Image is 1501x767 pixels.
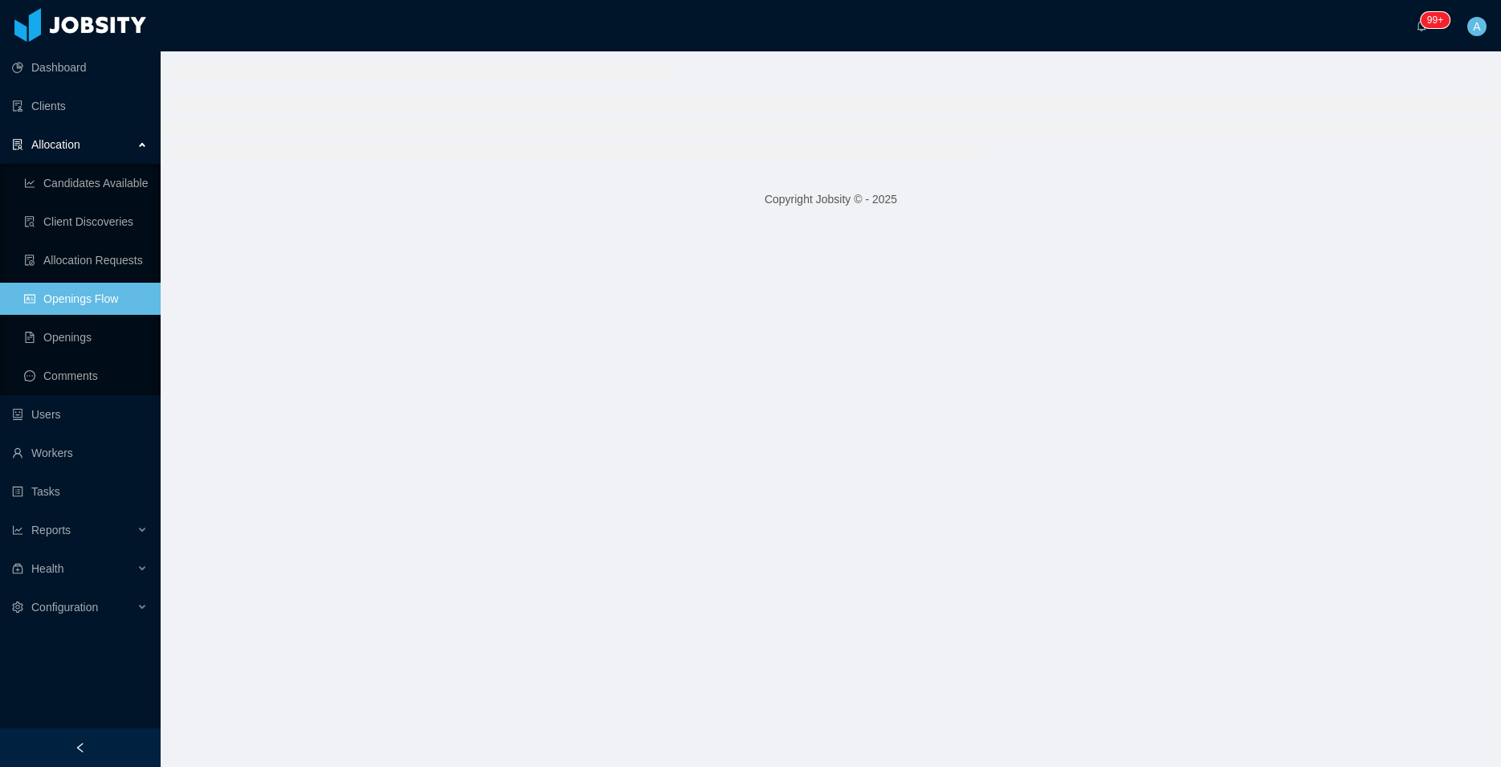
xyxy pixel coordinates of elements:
a: icon: pie-chartDashboard [12,51,148,84]
span: Reports [31,524,71,536]
a: icon: file-textOpenings [24,321,148,353]
a: icon: userWorkers [12,437,148,469]
a: icon: robotUsers [12,398,148,430]
span: Health [31,562,63,575]
a: icon: file-doneAllocation Requests [24,244,148,276]
a: icon: profileTasks [12,475,148,508]
i: icon: setting [12,602,23,613]
span: Configuration [31,601,98,614]
a: icon: auditClients [12,90,148,122]
a: icon: line-chartCandidates Available [24,167,148,199]
footer: Copyright Jobsity © - 2025 [161,172,1501,227]
span: A [1473,17,1480,36]
i: icon: line-chart [12,524,23,536]
sup: 1047 [1421,12,1450,28]
a: icon: messageComments [24,360,148,392]
i: icon: solution [12,139,23,150]
span: Allocation [31,138,80,151]
a: icon: file-searchClient Discoveries [24,206,148,238]
i: icon: bell [1416,20,1427,31]
i: icon: medicine-box [12,563,23,574]
a: icon: idcardOpenings Flow [24,283,148,315]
